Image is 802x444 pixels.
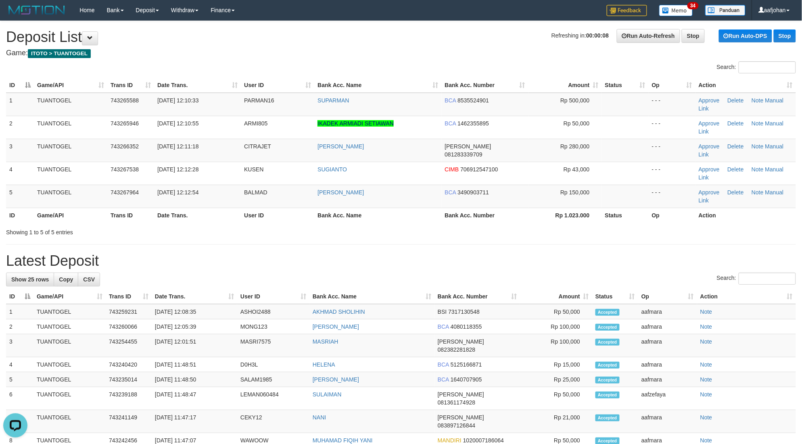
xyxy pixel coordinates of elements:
th: Date Trans. [154,208,241,223]
td: 3 [6,334,33,357]
img: MOTION_logo.png [6,4,67,16]
td: TUANTOGEL [33,357,106,372]
span: [DATE] 12:12:28 [157,166,198,173]
a: Note [752,143,764,150]
span: CIMB [445,166,459,173]
a: Note [700,338,712,345]
th: Trans ID: activate to sort column ascending [106,289,152,304]
td: [DATE] 12:01:51 [152,334,237,357]
th: User ID: activate to sort column ascending [237,289,309,304]
td: [DATE] 11:47:17 [152,410,237,433]
span: Accepted [595,309,620,316]
span: CSV [83,276,95,283]
th: Action [695,208,796,223]
img: Feedback.jpg [607,5,647,16]
td: aafmara [638,372,697,387]
a: Run Auto-Refresh [617,29,680,43]
td: 743239188 [106,387,152,410]
img: panduan.png [705,5,746,16]
a: [PERSON_NAME] [313,323,359,330]
th: Bank Acc. Number [442,208,528,223]
th: User ID [241,208,314,223]
td: 5 [6,372,33,387]
td: aafmara [638,304,697,319]
span: BCA [438,361,449,368]
th: Game/API: activate to sort column ascending [34,78,107,93]
a: CSV [78,273,100,286]
span: [DATE] 12:11:18 [157,143,198,150]
td: [DATE] 12:05:39 [152,319,237,334]
input: Search: [739,61,796,73]
td: 4 [6,357,33,372]
th: Op: activate to sort column ascending [649,78,695,93]
td: TUANTOGEL [33,372,106,387]
a: Note [700,437,712,444]
th: Op [649,208,695,223]
td: - - - [649,185,695,208]
a: Note [700,376,712,383]
td: Rp 21,000 [520,410,592,433]
th: ID [6,208,34,223]
td: [DATE] 11:48:47 [152,387,237,410]
a: Approve [699,97,720,104]
a: Note [700,414,712,421]
span: PARMAN16 [244,97,274,104]
a: MUHAMAD FIQIH YANI [313,437,373,444]
span: Accepted [595,339,620,346]
span: Copy 1020007186064 to clipboard [463,437,504,444]
a: Delete [727,97,744,104]
a: Stop [774,29,796,42]
th: Bank Acc. Name: activate to sort column ascending [309,289,434,304]
td: 743240420 [106,357,152,372]
th: Date Trans.: activate to sort column ascending [154,78,241,93]
a: Note [700,391,712,398]
span: BCA [445,120,456,127]
span: KUSEN [244,166,263,173]
span: 34 [687,2,698,9]
td: 743241149 [106,410,152,433]
td: TUANTOGEL [34,162,107,185]
td: - - - [649,139,695,162]
span: CITRAJET [244,143,271,150]
a: Copy [54,273,78,286]
span: Refreshing in: [551,32,609,39]
td: aafmara [638,319,697,334]
td: [DATE] 11:48:50 [152,372,237,387]
a: Note [752,189,764,196]
td: 743235014 [106,372,152,387]
a: [PERSON_NAME] [317,143,364,150]
td: 743260066 [106,319,152,334]
th: Bank Acc. Name: activate to sort column ascending [314,78,441,93]
a: Delete [727,143,744,150]
td: [DATE] 12:08:35 [152,304,237,319]
td: 5 [6,185,34,208]
a: Manual Link [699,143,784,158]
span: [DATE] 12:10:55 [157,120,198,127]
span: Copy 083897126844 to clipboard [438,422,475,429]
th: Game/API [34,208,107,223]
label: Search: [717,61,796,73]
a: SUPARMAN [317,97,349,104]
th: Game/API: activate to sort column ascending [33,289,106,304]
a: Stop [682,29,705,43]
td: D0H3L [237,357,309,372]
td: 743254455 [106,334,152,357]
span: Rp 280,000 [560,143,589,150]
th: Amount: activate to sort column ascending [528,78,602,93]
span: Rp 150,000 [560,189,589,196]
span: [DATE] 12:12:54 [157,189,198,196]
span: BCA [445,97,456,104]
span: Rp 500,000 [560,97,589,104]
td: Rp 100,000 [520,319,592,334]
span: Accepted [595,324,620,331]
span: Copy 4080118355 to clipboard [451,323,482,330]
span: 743266352 [111,143,139,150]
strong: 00:00:08 [586,32,609,39]
a: Approve [699,166,720,173]
td: - - - [649,116,695,139]
td: ASHOI2488 [237,304,309,319]
button: Open LiveChat chat widget [3,3,27,27]
a: NANI [313,414,326,421]
th: Op: activate to sort column ascending [638,289,697,304]
span: [PERSON_NAME] [445,143,491,150]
